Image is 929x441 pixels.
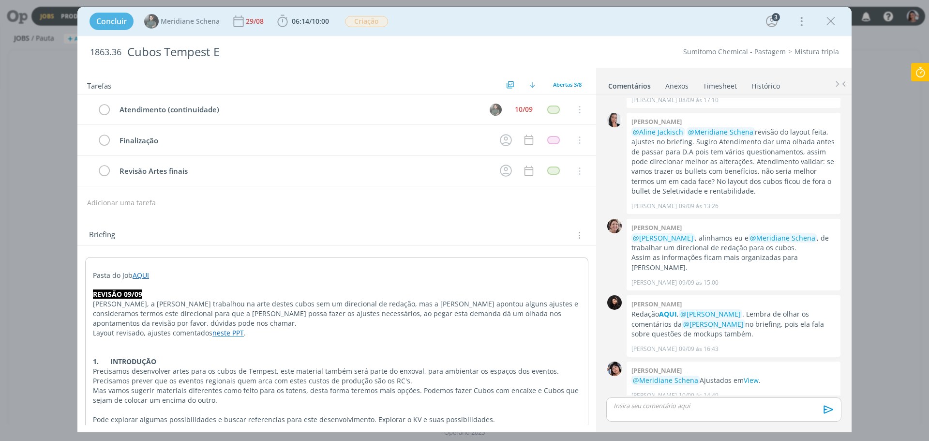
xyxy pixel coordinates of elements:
div: Finalização [115,135,491,147]
p: [PERSON_NAME] [631,202,677,211]
button: 3 [764,14,779,29]
span: 10/09 às 14:49 [679,391,719,400]
button: Adicionar uma tarefa [87,194,156,212]
span: @Meridiane Schena [633,376,698,385]
p: Redação , . Lembra de olhar os comentários da no briefing, pois ela fala sobre questões de mockup... [631,309,836,339]
span: @[PERSON_NAME] [683,319,744,329]
b: [PERSON_NAME] [631,300,682,308]
p: Assim as informações ficam mais organizadas para [PERSON_NAME]. [631,253,836,273]
img: arrow-down.svg [529,82,535,88]
a: Comentários [608,77,651,91]
p: Ajustados em . [631,376,836,385]
span: / [309,16,312,26]
div: 29/08 [246,18,266,25]
a: Timesheet [703,77,737,91]
strong: REVISÃO 09/09 [93,289,142,299]
a: AQUI [133,271,149,280]
p: Precisamos desenvolver artes para os cubos de Tempest, este material também será parte do enxoval... [93,366,581,386]
a: Sumitomo Chemical - Pastagem [683,47,786,56]
p: Layout revisado, ajustes comentados . [93,328,581,338]
span: @[PERSON_NAME] [680,309,741,319]
p: revisão do layout feita, ajustes no briefing. Sugiro Atendimento dar uma olhada antes de passar p... [631,127,836,197]
button: 06:14/10:00 [275,14,331,29]
a: neste PPT [212,328,244,337]
div: Anexos [665,81,689,91]
span: @[PERSON_NAME] [633,233,693,243]
span: Tarefas [87,79,111,91]
p: Mas vamos sugerir materiais diferentes como feito para os totens, desta forma teremos mais opções... [93,386,581,405]
span: @Meridiane Schena [688,127,753,137]
a: View [744,376,759,385]
div: dialog [77,7,852,432]
span: Concluir [96,17,127,25]
p: [PERSON_NAME], a [PERSON_NAME] trabalhou na arte destes cubos sem um direcional de redação, mas a... [93,299,581,328]
span: 09/09 às 16:43 [679,345,719,353]
span: Briefing [89,229,115,242]
img: A [607,219,622,233]
b: [PERSON_NAME] [631,117,682,126]
span: @Aline Jackisch [633,127,683,137]
p: Pode explorar algumas possibilidades e buscar referencias para este desenvolvimento. Explorar o K... [93,415,581,425]
div: Cubos Tempest E [123,40,523,64]
img: L [607,295,622,310]
p: [PERSON_NAME] [631,345,677,353]
p: [PERSON_NAME] [631,96,677,105]
div: 10/09 [515,106,533,113]
a: AQUI [659,309,677,319]
b: [PERSON_NAME] [631,223,682,232]
img: C [607,113,622,127]
span: 08/09 às 17:10 [679,96,719,105]
span: 06:14 [292,16,309,26]
span: @Meridiane Schena [750,233,815,243]
span: 09/09 às 15:00 [679,278,719,287]
p: , alinhamos eu e , de trabalhar um direcional de redação para os cubos. [631,233,836,253]
p: Pasta do Job [93,271,581,280]
img: E [607,362,622,376]
b: [PERSON_NAME] [631,366,682,375]
p: [PERSON_NAME] [631,278,677,287]
div: 3 [772,13,780,21]
span: 10:00 [312,16,329,26]
a: Histórico [751,77,780,91]
div: Atendimento (continuidade) [115,104,480,116]
p: [PERSON_NAME] [631,391,677,400]
span: Abertas 3/8 [553,81,582,88]
span: 09/09 às 13:26 [679,202,719,211]
button: Concluir [90,13,134,30]
strong: 1. INTRODUÇÃO [93,357,156,366]
div: Revisão Artes finais [115,165,491,177]
a: Mistura tripla [794,47,839,56]
span: 1863.36 [90,47,121,58]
